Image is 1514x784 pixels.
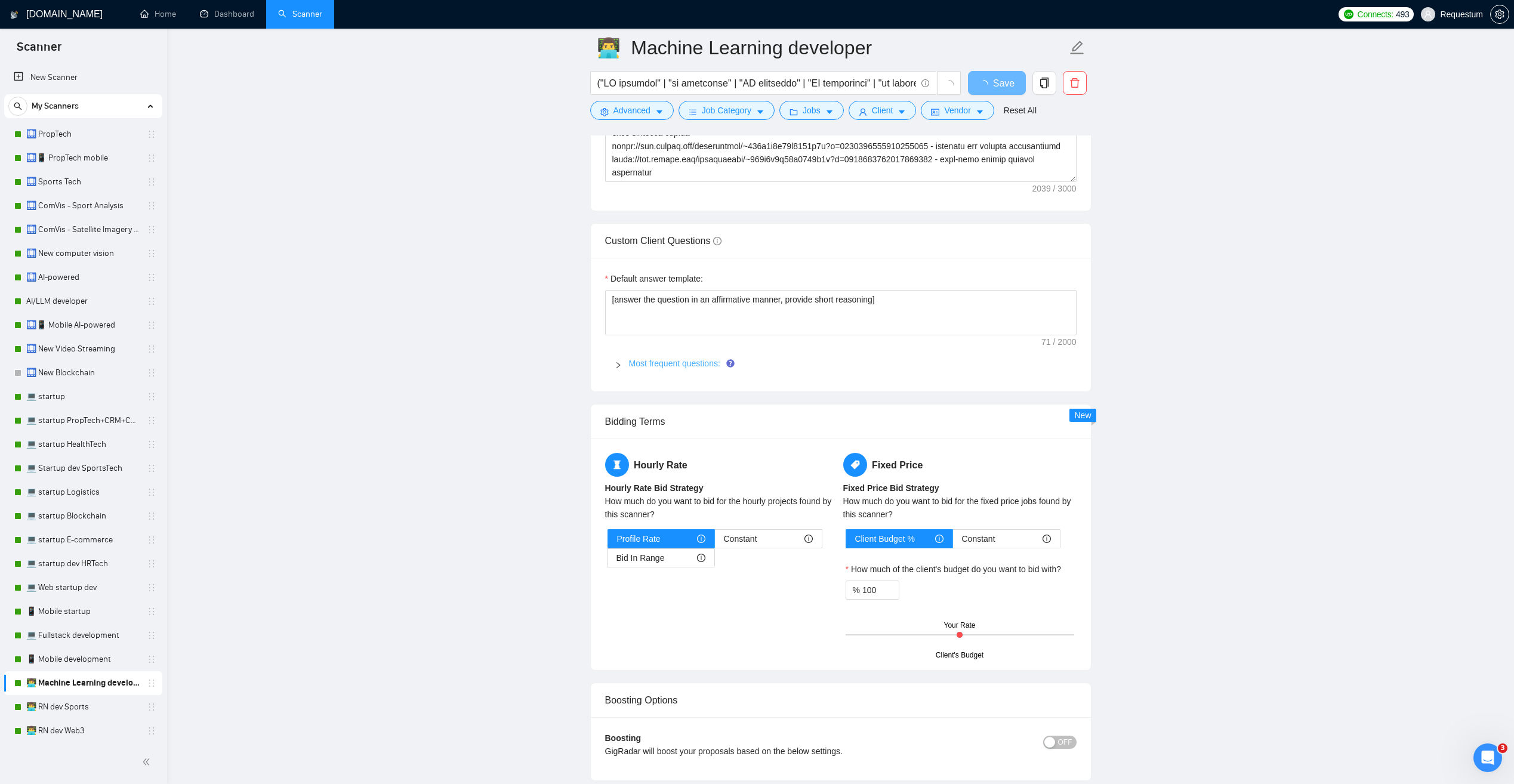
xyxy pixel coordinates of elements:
span: edit [1069,40,1085,55]
a: 👨‍💻 RN dev Web3 [26,719,140,743]
span: 493 [1396,8,1409,21]
span: holder [147,177,156,187]
span: Vendor [944,104,970,117]
span: holder [147,487,156,497]
span: holder [147,631,156,640]
div: Most frequent questions: [605,350,1077,377]
span: holder [147,535,156,545]
button: setting [1490,5,1509,24]
a: 💻 startup HealthTech [26,433,140,456]
span: Profile Rate [617,530,661,548]
span: tag [843,453,867,477]
li: New Scanner [4,66,162,89]
a: Reset All [1004,104,1037,117]
div: Your Rate [944,620,976,631]
a: 💻 startup Blockchain [26,504,140,528]
span: Constant [724,530,757,548]
span: holder [147,559,156,569]
span: delete [1063,78,1086,88]
button: barsJob Categorycaret-down [679,101,775,120]
div: Bidding Terms [605,405,1077,439]
span: loading [979,80,993,89]
span: Client [872,104,893,117]
span: OFF [1058,736,1072,749]
button: Save [968,71,1026,95]
a: 💻 startup [26,385,140,409]
span: Constant [962,530,995,548]
a: 👨‍💻 Machine Learning developer [26,671,140,695]
span: My Scanners [32,94,79,118]
span: holder [147,153,156,163]
button: delete [1063,71,1087,95]
span: Connects: [1358,8,1393,21]
span: holder [147,655,156,664]
span: New [1074,410,1091,420]
span: search [9,102,27,110]
label: Default answer template: [605,272,703,285]
span: holder [147,344,156,354]
a: 👨‍💻 RN dev Sports [26,695,140,719]
span: holder [147,249,156,258]
a: New Scanner [14,66,153,89]
span: caret-down [898,107,906,116]
a: homeHome [140,9,176,19]
textarea: Default answer template: [605,290,1077,335]
span: 3 [1498,743,1507,753]
button: settingAdvancedcaret-down [590,101,674,120]
span: user [1424,10,1432,18]
span: caret-down [825,107,834,116]
span: info-circle [935,535,943,543]
span: holder [147,702,156,712]
button: copy [1032,71,1056,95]
span: holder [147,225,156,234]
span: right [615,362,622,369]
a: 💻 startup E-commerce [26,528,140,552]
span: caret-down [756,107,764,116]
a: 📱 Mobile development [26,647,140,671]
span: Scanner [7,38,71,63]
a: Most frequent questions: [629,359,720,368]
a: AI/LLM developer [26,289,140,313]
span: holder [147,297,156,306]
a: 💻 startup dev HRTech [26,552,140,576]
span: info-circle [713,237,721,245]
button: userClientcaret-down [849,101,917,120]
input: Search Freelance Jobs... [597,76,916,91]
span: hourglass [605,453,629,477]
a: 💻 startup Logistics [26,480,140,504]
span: setting [600,107,609,116]
a: 🛄 New Video Streaming [26,337,140,361]
div: Client's Budget [936,650,983,661]
a: searchScanner [278,9,322,19]
span: holder [147,726,156,736]
iframe: Intercom live chat [1473,743,1502,772]
label: How much of the client's budget do you want to bid with? [846,563,1062,576]
span: folder [790,107,798,116]
a: setting [1490,10,1509,19]
span: idcard [931,107,939,116]
span: holder [147,129,156,139]
div: Boosting Options [605,683,1077,717]
input: Scanner name... [597,33,1067,63]
b: Hourly Rate Bid Strategy [605,483,704,493]
b: Fixed Price Bid Strategy [843,483,939,493]
span: Save [993,76,1015,91]
a: 🛄 New computer vision [26,242,140,266]
a: 🛄 AI-powered [26,266,140,289]
a: 💻 Fullstack development [26,624,140,647]
span: holder [147,392,156,402]
span: holder [147,583,156,592]
span: user [859,107,867,116]
button: idcardVendorcaret-down [921,101,994,120]
a: 🛄 New Blockchain [26,361,140,385]
div: How much do you want to bid for the hourly projects found by this scanner? [605,495,838,521]
span: Client Budget % [855,530,915,548]
span: double-left [142,756,154,768]
span: holder [147,320,156,330]
span: info-circle [1043,535,1051,543]
span: holder [147,368,156,378]
span: caret-down [655,107,664,116]
b: Boosting [605,733,642,743]
button: search [8,97,27,116]
span: info-circle [921,79,929,87]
